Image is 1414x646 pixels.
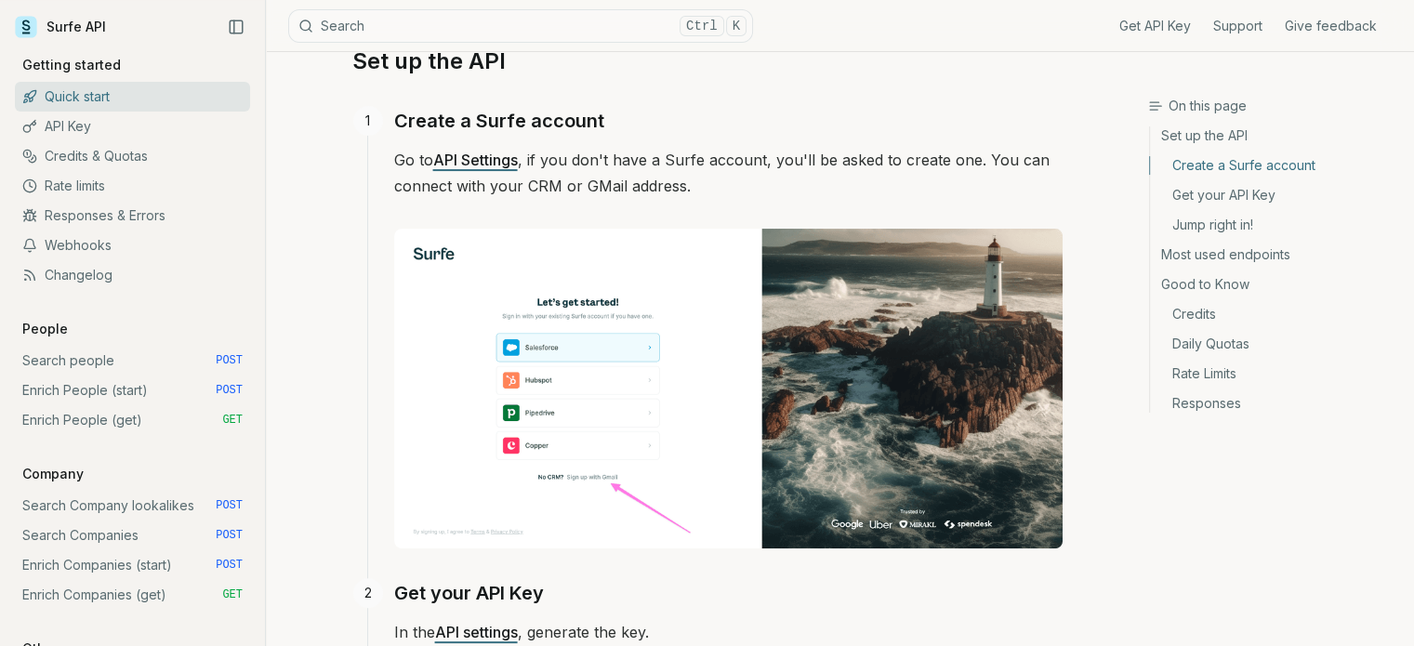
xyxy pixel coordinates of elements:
a: Give feedback [1285,17,1377,35]
a: Support [1213,17,1262,35]
span: GET [222,587,243,602]
span: POST [216,383,243,398]
a: Rate Limits [1150,359,1399,389]
a: Enrich People (start) POST [15,376,250,405]
a: Create a Surfe account [394,106,604,136]
a: Surfe API [15,13,106,41]
h3: On this page [1148,97,1399,115]
a: Get your API Key [394,578,544,608]
button: Collapse Sidebar [222,13,250,41]
a: API Key [15,112,250,141]
a: Webhooks [15,231,250,260]
p: Go to , if you don't have a Surfe account, you'll be asked to create one. You can connect with yo... [394,147,1063,199]
a: Enrich Companies (get) GET [15,580,250,610]
a: API settings [435,623,518,641]
a: Credits [1150,299,1399,329]
p: Company [15,465,91,483]
span: POST [216,528,243,543]
a: Create a Surfe account [1150,151,1399,180]
a: Search Companies POST [15,521,250,550]
a: Search people POST [15,346,250,376]
a: Set up the API [352,46,506,76]
kbd: K [726,16,747,36]
p: Getting started [15,56,128,74]
span: POST [216,353,243,368]
p: People [15,320,75,338]
span: GET [222,413,243,428]
a: Credits & Quotas [15,141,250,171]
a: Set up the API [1150,126,1399,151]
a: Daily Quotas [1150,329,1399,359]
a: Enrich Companies (start) POST [15,550,250,580]
a: Responses [1150,389,1399,413]
span: POST [216,558,243,573]
a: Quick start [15,82,250,112]
a: Changelog [15,260,250,290]
a: Jump right in! [1150,210,1399,240]
img: Image [394,229,1063,548]
span: POST [216,498,243,513]
a: Get API Key [1119,17,1191,35]
button: SearchCtrlK [288,9,753,43]
a: API Settings [433,151,518,169]
a: Responses & Errors [15,201,250,231]
a: Rate limits [15,171,250,201]
a: Get your API Key [1150,180,1399,210]
a: Search Company lookalikes POST [15,491,250,521]
a: Enrich People (get) GET [15,405,250,435]
a: Good to Know [1150,270,1399,299]
a: Most used endpoints [1150,240,1399,270]
kbd: Ctrl [680,16,724,36]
